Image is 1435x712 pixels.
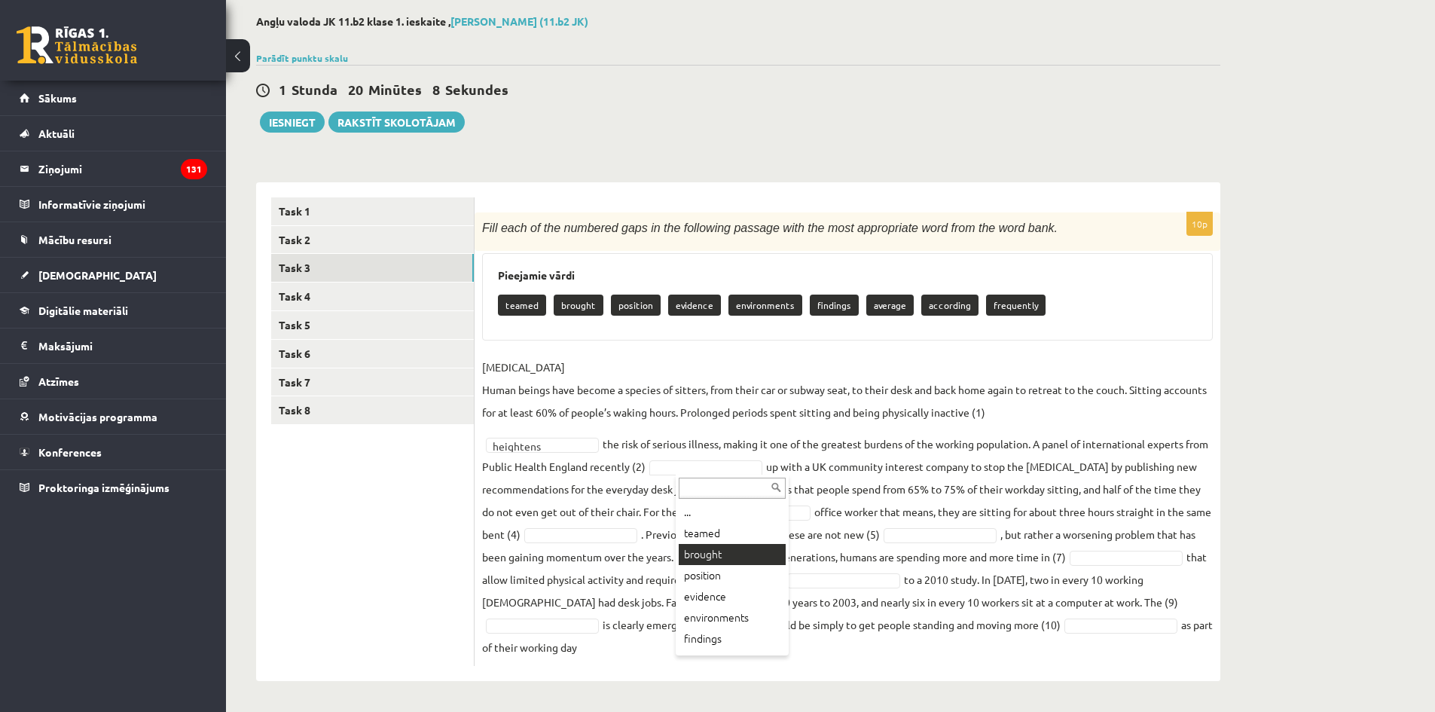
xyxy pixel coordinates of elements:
div: evidence [679,586,786,607]
div: average [679,649,786,671]
div: brought [679,544,786,565]
div: position [679,565,786,586]
div: teamed [679,523,786,544]
div: ... [679,502,786,523]
div: environments [679,607,786,628]
div: findings [679,628,786,649]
